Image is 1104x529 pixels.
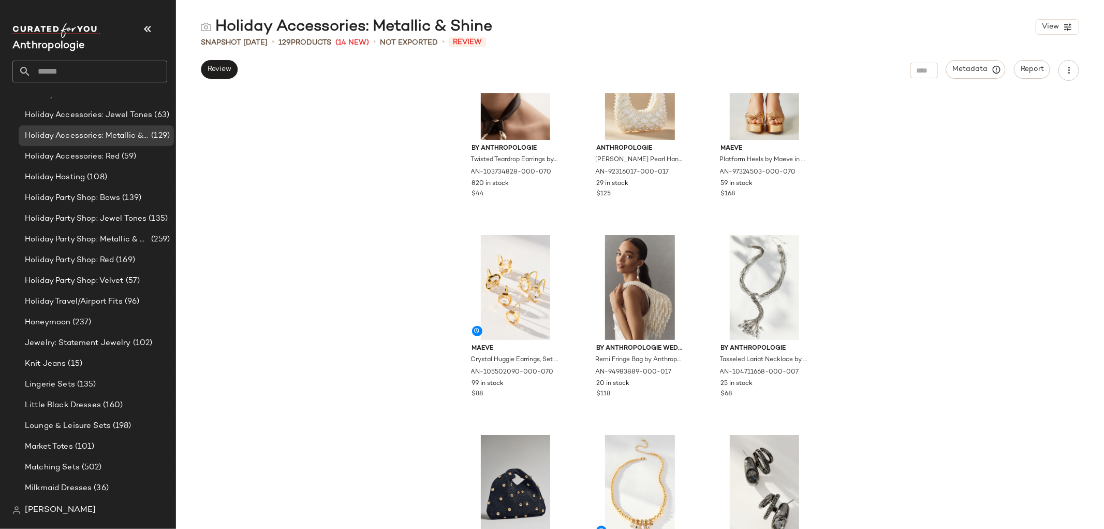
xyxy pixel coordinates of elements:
button: Metadata [946,60,1006,79]
span: $68 [721,390,732,399]
span: Holiday Party Shop: Red [25,254,114,266]
span: (198) [111,420,131,432]
span: Holiday Travel/Airport Fits [25,296,123,308]
span: Matching Sets [25,462,80,474]
span: By Anthropologie [721,344,808,353]
span: Snapshot [DATE] [201,37,268,48]
button: Review [201,60,238,79]
span: (59) [120,151,136,163]
span: $118 [596,390,610,399]
span: • [442,36,445,49]
span: Current Company Name [12,40,85,51]
span: Maeve [721,144,808,153]
span: Review [449,37,486,47]
span: (15) [66,358,82,370]
span: (259) [149,234,170,246]
span: $168 [721,190,735,199]
span: Market Totes [25,441,73,453]
span: Lingerie Sets [25,379,75,391]
button: View [1036,19,1079,35]
span: Holiday Hosting [25,171,85,183]
img: svg%3e [201,22,211,32]
span: Holiday Accessories: Red [25,151,120,163]
span: 820 in stock [472,179,509,189]
span: (129) [149,130,170,142]
span: (237) [70,317,91,328]
span: 29 in stock [596,179,628,189]
img: svg%3e [12,506,21,514]
img: cfy_white_logo.C9jOOHJF.svg [12,23,100,38]
div: Holiday Accessories: Metallic & Shine [201,17,492,37]
span: Holiday Party Shop: Jewel Tones [25,213,146,225]
span: Platform Heels by Maeve in Gold, Women's, Size: 39, Leather/Rubber at Anthropologie [720,155,807,165]
span: [PERSON_NAME] Pearl Handbag by Anthropologie in Ivory, Women's, Polyester/Plastic [595,155,683,165]
span: (96) [123,296,140,308]
span: (160) [101,399,123,411]
span: (101) [73,441,95,453]
span: (36) [92,482,109,494]
span: Holiday Party Shop: Metallic & Shine [25,234,149,246]
span: Tasseled Lariat Necklace by Anthropologie in Silver, Women's, Gold/Plated Brass [720,355,807,365]
span: $88 [472,390,483,399]
span: 25 in stock [721,379,753,389]
span: Anthropologie [596,144,684,153]
img: 94983889_017_b15 [588,235,692,340]
span: Not Exported [380,37,438,48]
span: Remi Fringe Bag by Anthropologie Weddings in Ivory, Women's, Polyester/Acrylic/Satin [595,355,683,365]
span: Little Black Dresses [25,399,101,411]
span: Review [207,65,231,74]
span: Lounge & Leisure Sets [25,420,111,432]
span: Holiday Accessories: Jewel Tones [25,109,153,121]
span: (14 New) [335,37,369,48]
button: Report [1014,60,1050,79]
span: Crystal Huggie Earrings, Set of 3 by Maeve in Gold, Women's, Gold/Plated Brass/Cubic Zirconia at ... [471,355,558,365]
span: (135) [146,213,168,225]
span: AN-94983889-000-017 [595,368,671,377]
span: AN-92316017-000-017 [595,168,669,177]
span: Jewelry: Statement Jewelry [25,337,131,349]
div: Products [278,37,331,48]
span: (108) [85,171,107,183]
span: AN-104711668-000-007 [720,368,799,377]
span: $125 [596,190,611,199]
span: Maeve [472,344,560,353]
span: (135) [75,379,96,391]
span: By Anthropologie [472,144,560,153]
span: Holiday Accessories: Metallic & Shine [25,130,149,142]
img: 105502090_070_b [464,235,568,340]
span: (169) [114,254,135,266]
span: 20 in stock [596,379,629,389]
span: By Anthropologie Weddings [596,344,684,353]
span: (102) [131,337,153,349]
span: (502) [80,462,102,474]
span: $44 [472,190,484,199]
span: 129 [278,39,291,47]
img: 104711668_007_b [713,235,817,340]
span: Metadata [952,65,999,74]
span: 99 in stock [472,379,504,389]
span: (57) [124,275,140,287]
span: Report [1020,65,1044,74]
span: [PERSON_NAME] [25,504,96,517]
span: Holiday Party Shop: Velvet [25,275,124,287]
span: Milkmaid Dresses [25,482,92,494]
span: • [272,36,274,49]
span: (139) [120,192,141,204]
span: • [373,36,376,49]
span: Twisted Teardrop Earrings by Anthropologie in Gold, Women's, Gold/Plated Brass [471,155,558,165]
span: Knit Jeans [25,358,66,370]
span: (63) [153,109,170,121]
span: AN-97324503-000-070 [720,168,796,177]
span: Holiday Party Shop: Bows [25,192,120,204]
span: 59 in stock [721,179,753,189]
span: Honeymoon [25,317,70,328]
span: AN-105502090-000-070 [471,368,554,377]
span: AN-103734828-000-070 [471,168,552,177]
span: View [1041,23,1059,31]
